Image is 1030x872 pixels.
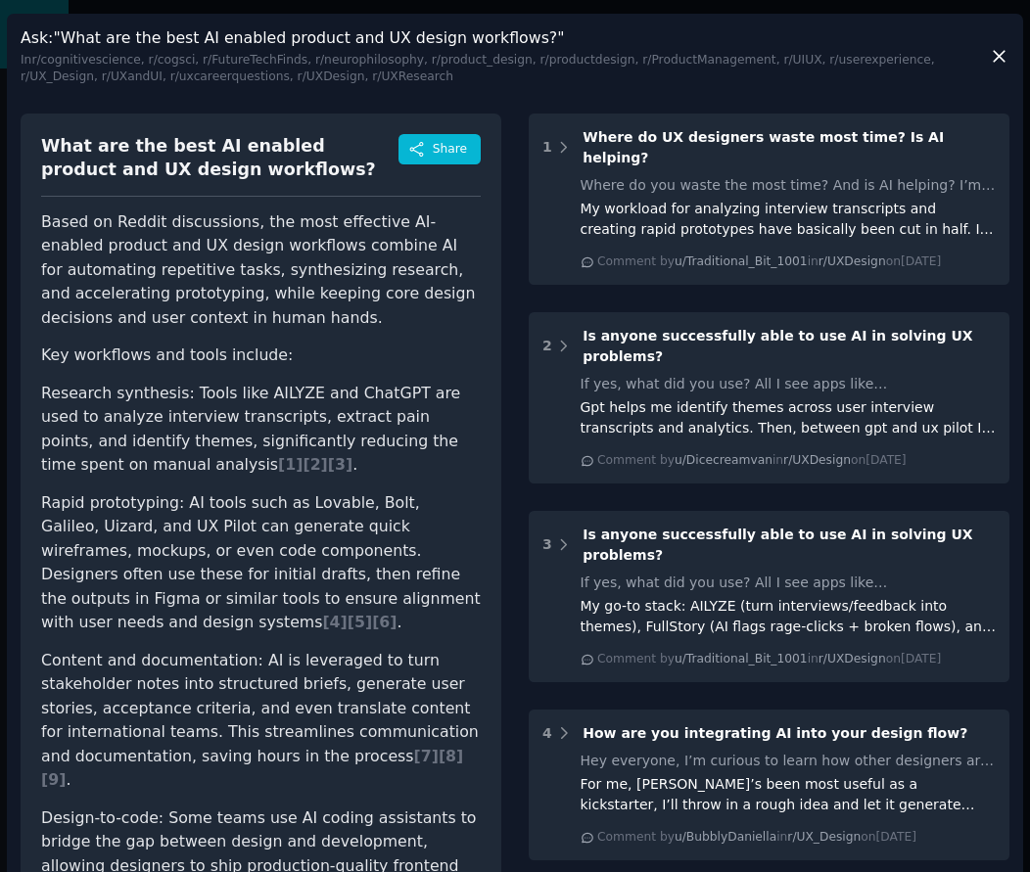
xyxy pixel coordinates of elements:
span: Is anyone successfully able to use AI in solving UX problems? [583,527,972,563]
button: Share [398,134,481,165]
li: Research synthesis: Tools like AILYZE and ChatGPT are used to analyze interview transcripts, extr... [41,382,481,478]
div: 2 [542,336,552,356]
span: [ 1 ] [278,455,303,474]
span: r/UXDesign [783,453,851,467]
div: Where do you waste the most time? And is AI helping? I’m trying to understand where UX designers ... [581,175,997,196]
div: 4 [542,723,552,744]
div: Comment by in on [DATE] [597,651,941,668]
div: My workload for analyzing interview transcripts and creating rapid prototypes have basically been... [581,199,997,240]
span: How are you integrating AI into your design flow? [583,725,967,741]
p: Based on Reddit discussions, the most effective AI-enabled product and UX design workflows combin... [41,210,481,331]
div: Comment by in on [DATE] [597,829,916,847]
span: [ 9 ] [41,770,66,789]
span: r/UX_Design [787,830,861,844]
div: Comment by in on [DATE] [597,253,941,271]
div: In r/cognitivescience, r/cogsci, r/FutureTechFinds, r/neurophilosophy, r/product_design, r/produc... [21,52,989,86]
span: u/Dicecreamvan [675,453,772,467]
span: [ 2 ] [303,455,327,474]
p: Key workflows and tools include: [41,344,481,368]
div: What are the best AI enabled product and UX design workflows? [41,134,398,182]
div: My go-to stack: AILYZE (turn interviews/feedback into themes), FullStory (AI flags rage-clicks + ... [581,596,997,637]
div: Hey everyone, I’m curious to learn how other designers are using AI in their workflow. Personally... [581,751,997,771]
div: Gpt helps me identify themes across user interview transcripts and analytics. Then, between gpt a... [581,397,997,438]
li: Content and documentation: AI is leveraged to turn stakeholder notes into structured briefs, gene... [41,649,481,793]
span: u/BubblyDaniella [675,830,776,844]
div: If yes, what did you use? All I see apps like lovable/Bolt/magic patterns which are good at build... [581,573,997,593]
span: r/UXDesign [819,652,886,665]
span: [ 3 ] [328,455,352,474]
span: [ 5 ] [348,613,372,631]
div: 3 [542,534,552,555]
li: Rapid prototyping: AI tools such as Lovable, Bolt, Galileo, Uizard, and UX Pilot can generate qui... [41,491,481,635]
div: Comment by in on [DATE] [597,452,907,470]
div: If yes, what did you use? All I see apps like lovable/Bolt/magic patterns which are good at build... [581,374,997,394]
span: [ 6 ] [372,613,397,631]
h3: Ask : "What are the best AI enabled product and UX design workflows?" [21,27,989,86]
span: u/Traditional_Bit_1001 [675,652,808,665]
div: 1 [542,137,552,158]
span: [ 7 ] [414,747,439,765]
span: Share [433,141,467,159]
span: r/UXDesign [819,254,886,268]
span: Is anyone successfully able to use AI in solving UX problems? [583,328,972,364]
span: [ 8 ] [439,747,463,765]
span: u/Traditional_Bit_1001 [675,254,808,268]
span: Where do UX designers waste most time? Is AI helping? [583,129,944,165]
span: [ 4 ] [322,613,347,631]
div: For me, [PERSON_NAME]’s been most useful as a kickstarter, I’ll throw in a rough idea and let it ... [581,774,997,815]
